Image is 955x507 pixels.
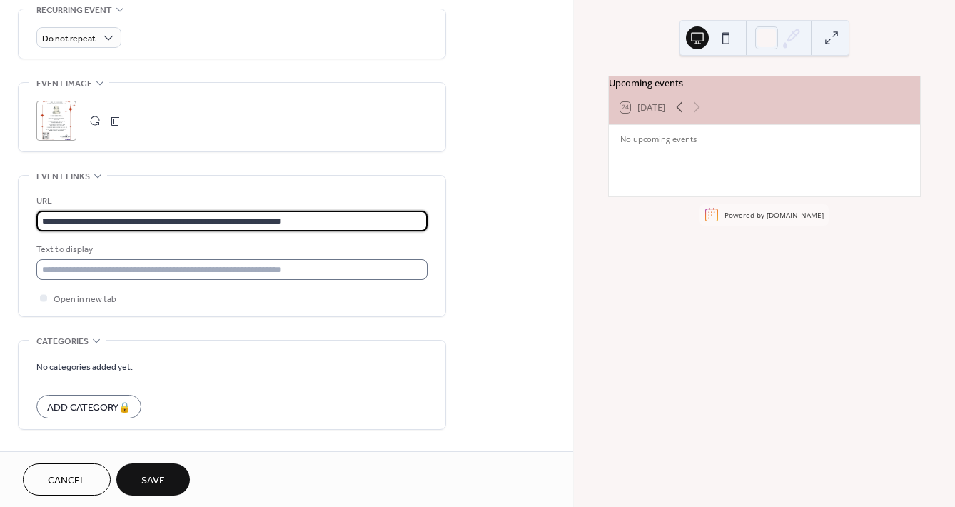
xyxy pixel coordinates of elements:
[48,473,86,488] span: Cancel
[23,463,111,496] button: Cancel
[116,463,190,496] button: Save
[36,76,92,91] span: Event image
[54,292,116,307] span: Open in new tab
[609,76,920,90] div: Upcoming events
[620,134,909,146] div: No upcoming events
[36,169,90,184] span: Event links
[767,210,824,220] a: [DOMAIN_NAME]
[724,210,824,220] div: Powered by
[141,473,165,488] span: Save
[36,101,76,141] div: ;
[42,31,96,47] span: Do not repeat
[36,242,425,257] div: Text to display
[36,334,89,349] span: Categories
[36,360,133,375] span: No categories added yet.
[36,194,425,209] div: URL
[36,3,112,18] span: Recurring event
[36,447,57,462] span: RSVP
